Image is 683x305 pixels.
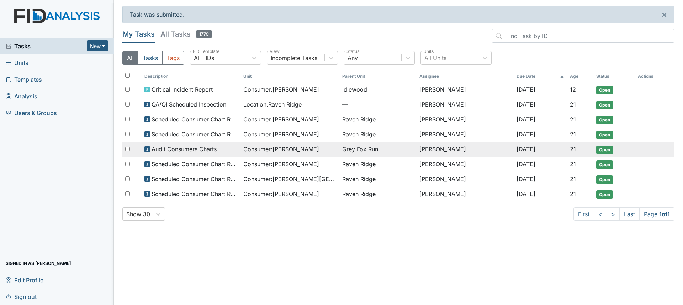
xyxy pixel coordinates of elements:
span: Templates [6,74,42,85]
span: Grey Fox Run [342,145,378,153]
div: Type filter [122,51,184,65]
span: Scheduled Consumer Chart Review [152,115,238,124]
span: 21 [570,160,576,168]
span: 21 [570,101,576,108]
th: Toggle SortBy [567,70,593,82]
span: Open [596,190,613,199]
a: Last [619,207,640,221]
td: [PERSON_NAME] [417,142,514,157]
span: Open [596,131,613,139]
span: Raven Ridge [342,115,376,124]
span: Consumer : [PERSON_NAME] [243,160,319,168]
strong: 1 of 1 [659,211,670,218]
span: [DATE] [517,146,535,153]
span: Consumer : [PERSON_NAME] [243,145,319,153]
td: [PERSON_NAME] [417,82,514,97]
span: Location : Raven Ridge [243,100,302,109]
input: Find Task by ID [492,29,674,43]
div: Incomplete Tasks [271,54,317,62]
span: Users & Groups [6,107,57,118]
span: QA/QI Scheduled Inspection [152,100,226,109]
td: [PERSON_NAME] [417,112,514,127]
span: Sign out [6,291,37,302]
span: — [342,100,414,109]
span: 21 [570,175,576,183]
span: Audit Consumers Charts [152,145,217,153]
span: [DATE] [517,160,535,168]
span: Consumer : [PERSON_NAME][GEOGRAPHIC_DATA] [243,175,337,183]
th: Toggle SortBy [593,70,635,82]
span: Scheduled Consumer Chart Review [152,175,238,183]
span: Edit Profile [6,274,43,285]
span: [DATE] [517,116,535,123]
a: > [607,207,620,221]
span: 12 [570,86,576,93]
th: Assignee [417,70,514,82]
span: Open [596,101,613,109]
td: [PERSON_NAME] [417,97,514,112]
span: Open [596,146,613,154]
span: [DATE] [517,101,535,108]
span: × [661,9,667,20]
span: Open [596,86,613,94]
input: Toggle All Rows Selected [125,73,130,78]
button: × [654,6,674,23]
div: Show 30 [126,210,150,218]
button: All [122,51,138,65]
span: Consumer : [PERSON_NAME] [243,115,319,124]
th: Toggle SortBy [339,70,417,82]
span: Open [596,175,613,184]
span: Idlewood [342,85,367,94]
th: Actions [635,70,671,82]
span: Signed in as [PERSON_NAME] [6,258,71,269]
div: Any [348,54,358,62]
div: Task was submitted. [122,6,674,23]
span: Page [639,207,674,221]
h5: All Tasks [160,29,212,39]
span: Open [596,160,613,169]
span: 21 [570,190,576,197]
span: 1779 [196,30,212,38]
td: [PERSON_NAME] [417,127,514,142]
th: Toggle SortBy [514,70,567,82]
span: Scheduled Consumer Chart Review [152,160,238,168]
span: Raven Ridge [342,190,376,198]
span: Critical Incident Report [152,85,213,94]
span: Consumer : [PERSON_NAME] [243,130,319,138]
div: All Units [424,54,446,62]
span: [DATE] [517,175,535,183]
a: < [594,207,607,221]
span: Raven Ridge [342,175,376,183]
span: 21 [570,116,576,123]
span: Consumer : [PERSON_NAME] [243,190,319,198]
span: Units [6,57,28,68]
span: Analysis [6,91,37,102]
span: Scheduled Consumer Chart Review [152,130,238,138]
div: All FIDs [194,54,214,62]
span: [DATE] [517,131,535,138]
button: Tasks [138,51,163,65]
span: [DATE] [517,190,535,197]
span: [DATE] [517,86,535,93]
span: Scheduled Consumer Chart Review [152,190,238,198]
span: Open [596,116,613,124]
nav: task-pagination [573,207,674,221]
h5: My Tasks [122,29,155,39]
button: New [87,40,108,51]
th: Toggle SortBy [240,70,339,82]
th: Toggle SortBy [142,70,240,82]
td: [PERSON_NAME] [417,157,514,172]
td: [PERSON_NAME] [417,172,514,187]
a: Tasks [6,42,87,50]
span: Consumer : [PERSON_NAME] [243,85,319,94]
td: [PERSON_NAME] [417,187,514,202]
button: Tags [162,51,184,65]
a: First [573,207,594,221]
span: 21 [570,146,576,153]
span: Raven Ridge [342,160,376,168]
span: Raven Ridge [342,130,376,138]
span: 21 [570,131,576,138]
